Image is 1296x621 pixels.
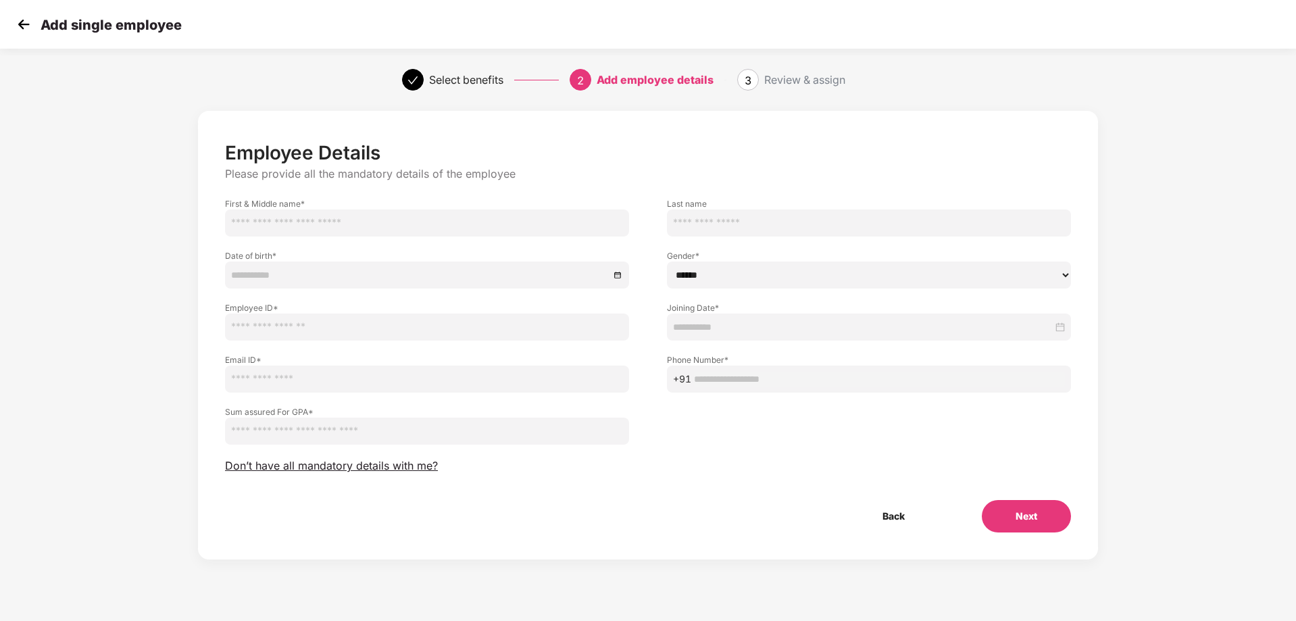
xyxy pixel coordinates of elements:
[225,406,629,418] label: Sum assured For GPA
[764,69,845,91] div: Review & assign
[41,17,182,33] p: Add single employee
[14,14,34,34] img: svg+xml;base64,PHN2ZyB4bWxucz0iaHR0cDovL3d3dy53My5vcmcvMjAwMC9zdmciIHdpZHRoPSIzMCIgaGVpZ2h0PSIzMC...
[982,500,1071,532] button: Next
[577,74,584,87] span: 2
[667,302,1071,314] label: Joining Date
[225,141,1071,164] p: Employee Details
[667,198,1071,209] label: Last name
[429,69,503,91] div: Select benefits
[849,500,939,532] button: Back
[673,372,691,387] span: +91
[407,75,418,86] span: check
[667,354,1071,366] label: Phone Number
[597,69,714,91] div: Add employee details
[225,198,629,209] label: First & Middle name
[225,302,629,314] label: Employee ID
[225,354,629,366] label: Email ID
[225,167,1071,181] p: Please provide all the mandatory details of the employee
[667,250,1071,262] label: Gender
[225,459,438,473] span: Don’t have all mandatory details with me?
[225,250,629,262] label: Date of birth
[745,74,751,87] span: 3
